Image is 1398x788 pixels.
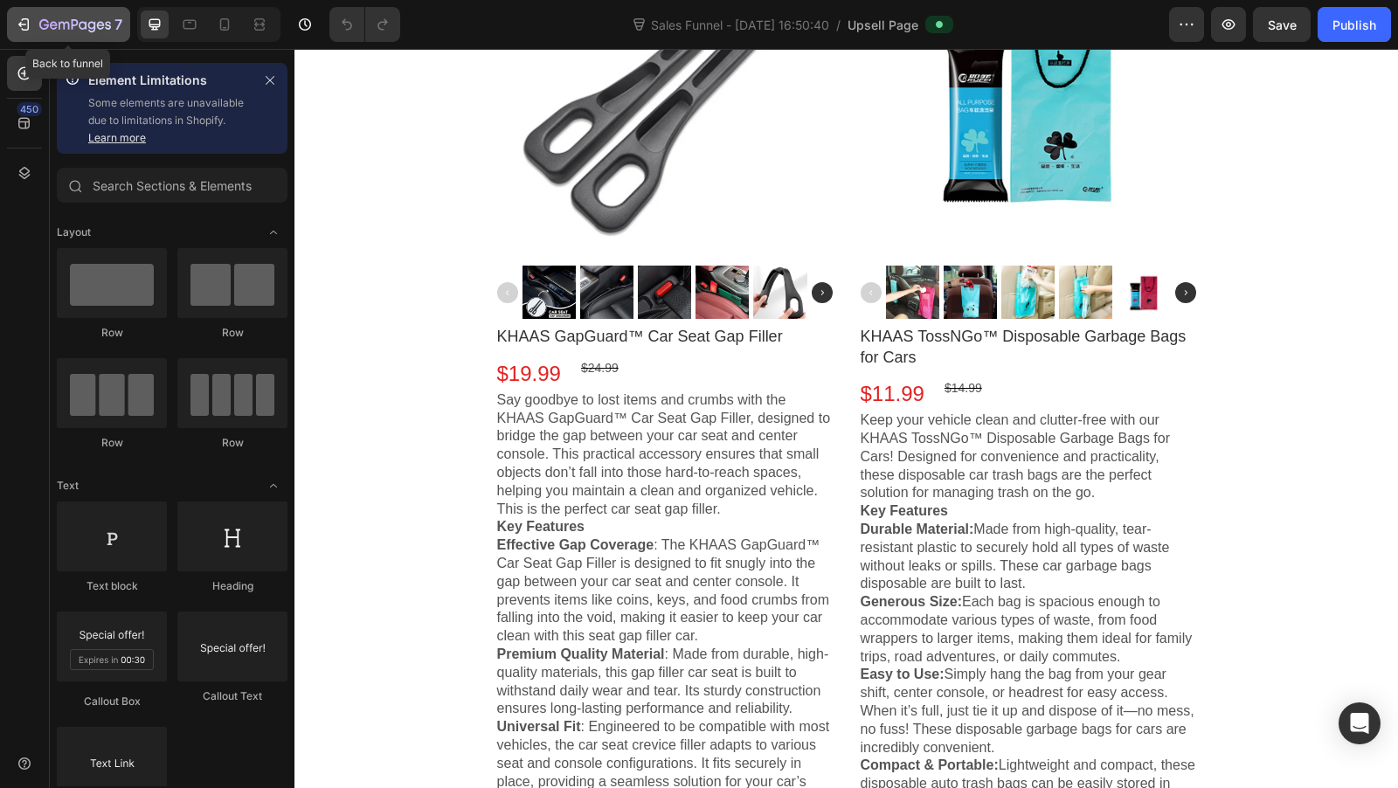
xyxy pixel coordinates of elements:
[57,225,91,240] span: Layout
[1332,16,1376,34] div: Publish
[566,545,668,560] strong: Generous Size:
[566,617,902,708] p: Simply hang the bag from your gear shift, center console, or headrest for easy access. When it’s ...
[836,16,841,34] span: /
[566,709,704,723] strong: Compact & Portable:
[7,7,130,42] button: 7
[203,669,538,760] p: : Engineered to be compatible with most vehicles, the car seat crevice filler adapts to various s...
[57,168,287,203] input: Search Sections & Elements
[177,688,287,704] div: Callout Text
[177,435,287,451] div: Row
[203,487,538,597] p: : The KHAAS GapGuard™ Car Seat Gap Filler is designed to fit snugly into the gap between your car...
[57,578,167,594] div: Text block
[566,454,654,469] strong: Key Features
[848,16,918,34] span: Upsell Page
[203,279,488,296] bdo: KHAAS GapGuard™ Car Seat Gap Filler
[203,597,538,669] p: : Made from durable, high-quality materials, this gap filler car seat is built to withstand daily...
[566,363,902,453] p: Keep your vehicle clean and clutter-free with our KHAAS TossNGo™ Disposable Garbage Bags for Cars...
[203,670,287,685] strong: Universal Fit
[88,94,253,147] p: Some elements are unavailable due to limitations in Shopify.
[57,478,79,494] span: Text
[294,49,1398,788] iframe: Design area
[566,473,680,487] strong: Durable Material:
[566,618,650,632] strong: Easy to Use:
[114,14,122,35] p: 7
[203,342,538,470] p: Say goodbye to lost items and crumbs with the KHAAS GapGuard™ Car Seat Gap Filler, designed to br...
[17,102,42,116] div: 450
[566,333,630,356] bdo: $11.99
[57,694,167,709] div: Callout Box
[1339,702,1381,744] div: Open Intercom Messenger
[566,233,587,254] img: gp-arrow-prev
[566,279,892,316] bdo: KHAAS TossNGo™ Disposable Garbage Bags for Cars
[1268,17,1297,32] span: Save
[57,325,167,341] div: Row
[203,488,360,503] strong: Effective Gap Coverage
[566,544,902,617] p: Each bag is spacious enough to accommodate various types of waste, from food wrappers to larger i...
[203,470,291,485] strong: Key Features
[1253,7,1311,42] button: Save
[57,435,167,451] div: Row
[260,218,287,246] span: Toggle open
[88,70,253,91] p: Element Limitations
[566,708,902,780] p: Lightweight and compact, these disposable auto trash bags can be easily stored in your glove comp...
[566,472,902,544] p: Made from high-quality, tear-resistant plastic to securely hold all types of waste without leaks ...
[203,598,370,612] strong: Premium Quality Material
[260,472,287,500] span: Toggle open
[88,131,146,144] a: Learn more
[287,312,324,326] bdo: $24.99
[881,233,902,254] img: gp-arrow-next
[647,16,833,34] span: Sales Funnel - [DATE] 16:50:40
[1318,7,1391,42] button: Publish
[329,7,400,42] div: Undo/Redo
[177,578,287,594] div: Heading
[517,233,538,254] img: gp-arrow-next
[203,313,266,336] bdo: $19.99
[177,325,287,341] div: Row
[650,332,688,346] bdo: $14.99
